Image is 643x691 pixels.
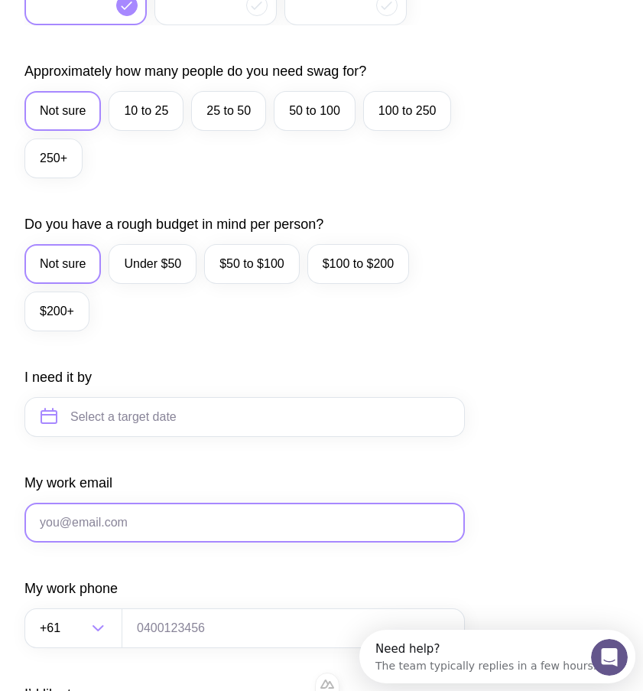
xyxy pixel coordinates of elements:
label: Under $50 [109,244,196,284]
label: My work email [24,474,112,492]
iframe: Intercom live chat [591,639,628,676]
label: My work phone [24,579,118,598]
label: Do you have a rough budget in mind per person? [24,215,323,233]
label: $200+ [24,292,89,331]
label: Not sure [24,244,101,284]
span: +61 [40,608,63,648]
input: you@email.com [24,503,465,543]
label: Approximately how many people do you need swag for? [24,62,366,80]
div: The team typically replies in a few hours. [16,25,237,41]
label: 100 to 250 [363,91,452,131]
label: Not sure [24,91,101,131]
div: Search for option [24,608,122,648]
label: 250+ [24,139,83,178]
label: 50 to 100 [274,91,356,131]
input: Select a target date [24,397,465,437]
label: $50 to $100 [204,244,300,284]
div: Open Intercom Messenger [6,6,282,48]
div: Need help? [16,13,237,25]
input: 0400123456 [122,608,465,648]
label: $100 to $200 [307,244,409,284]
label: 10 to 25 [109,91,183,131]
input: Search for option [63,608,87,648]
label: I need it by [24,368,92,386]
label: 25 to 50 [191,91,266,131]
iframe: Intercom live chat discovery launcher [359,630,635,683]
